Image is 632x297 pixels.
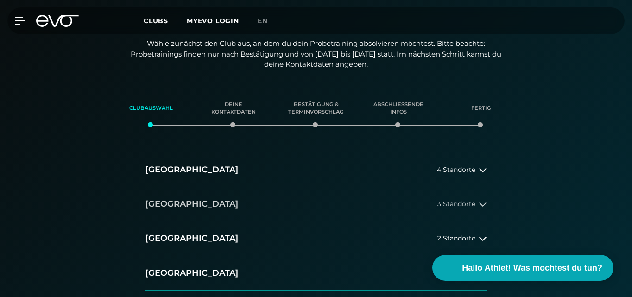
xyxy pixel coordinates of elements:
[145,221,487,256] button: [GEOGRAPHIC_DATA]2 Standorte
[144,17,168,25] span: Clubs
[145,233,238,244] h2: [GEOGRAPHIC_DATA]
[145,187,487,221] button: [GEOGRAPHIC_DATA]3 Standorte
[145,164,238,176] h2: [GEOGRAPHIC_DATA]
[187,17,239,25] a: MYEVO LOGIN
[437,166,475,173] span: 4 Standorte
[145,267,238,279] h2: [GEOGRAPHIC_DATA]
[258,16,279,26] a: en
[144,16,187,25] a: Clubs
[462,262,602,274] span: Hallo Athlet! Was möchtest du tun?
[437,235,475,242] span: 2 Standorte
[145,256,487,291] button: [GEOGRAPHIC_DATA]1 Standort
[145,153,487,187] button: [GEOGRAPHIC_DATA]4 Standorte
[451,96,511,121] div: Fertig
[131,38,501,70] p: Wähle zunächst den Club aus, an dem du dein Probetraining absolvieren möchtest. Bitte beachte: Pr...
[204,96,263,121] div: Deine Kontaktdaten
[432,255,613,281] button: Hallo Athlet! Was möchtest du tun?
[369,96,428,121] div: Abschließende Infos
[286,96,346,121] div: Bestätigung & Terminvorschlag
[258,17,268,25] span: en
[437,201,475,208] span: 3 Standorte
[145,198,238,210] h2: [GEOGRAPHIC_DATA]
[121,96,181,121] div: Clubauswahl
